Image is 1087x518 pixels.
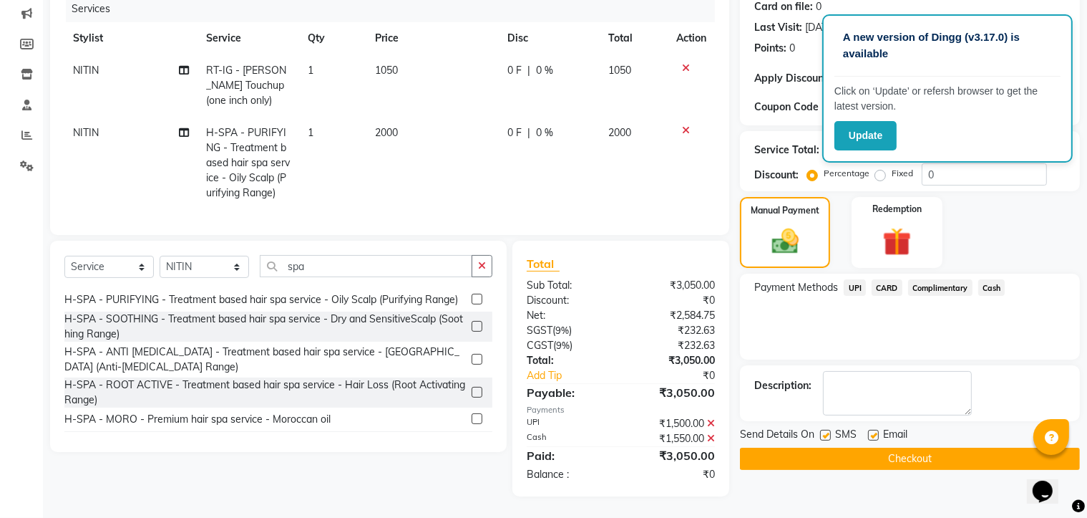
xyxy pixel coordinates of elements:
span: 0 % [536,63,553,78]
img: _cash.svg [764,226,808,257]
div: ₹0 [638,368,726,383]
label: Redemption [872,203,922,216]
span: 0 % [536,125,553,140]
div: H-SPA - PURIFYING - Treatment based hair spa service - Oily Scalp (Purifying Range) [64,292,458,307]
label: Manual Payment [751,204,819,217]
p: Click on ‘Update’ or refersh browser to get the latest version. [834,84,1061,114]
label: Fixed [892,167,913,180]
span: RT-IG - [PERSON_NAME] Touchup(one inch only) [206,64,286,107]
div: Coupon Code [754,100,858,115]
th: Total [600,22,668,54]
div: ₹0 [621,293,726,308]
div: ₹3,050.00 [621,278,726,293]
div: 0 [789,41,795,56]
span: 1 [308,64,313,77]
span: 0 F [507,63,522,78]
div: Service Total: [754,143,819,158]
input: Search or Scan [260,255,472,277]
div: Discount: [754,168,799,183]
span: Cash [978,279,1005,296]
div: H-SPA - ANTI [MEDICAL_DATA] - Treatment based hair spa service - [GEOGRAPHIC_DATA] (Anti-[MEDICAL... [64,345,466,375]
a: Add Tip [516,368,638,383]
span: H-SPA - PURIFYING - Treatment based hair spa service - Oily Scalp (Purifying Range) [206,126,290,199]
div: ₹3,050.00 [621,447,726,464]
div: Balance : [516,467,621,482]
button: Checkout [740,448,1080,470]
div: Description: [754,378,811,393]
span: 9% [556,340,570,351]
div: Cash [516,431,621,446]
span: 9% [555,325,569,336]
div: Net: [516,308,621,323]
div: ( ) [516,338,621,353]
label: Percentage [824,167,869,180]
span: Payment Methods [754,280,838,295]
div: ( ) [516,323,621,338]
div: Total: [516,353,621,368]
div: Discount: [516,293,621,308]
span: SMS [835,427,857,445]
div: ₹232.63 [621,323,726,338]
div: ₹1,500.00 [621,416,726,431]
span: Complimentary [908,279,973,296]
div: H-SPA - MORO - Premium hair spa service - Moroccan oil [64,412,331,427]
span: Email [883,427,907,445]
span: | [527,63,530,78]
div: ₹2,584.75 [621,308,726,323]
span: Send Details On [740,427,814,445]
div: ₹232.63 [621,338,726,353]
th: Price [366,22,499,54]
span: SGST [527,324,552,337]
div: Payments [527,404,715,416]
span: 0 F [507,125,522,140]
span: CGST [527,339,553,352]
div: ₹0 [621,467,726,482]
span: 1050 [608,64,631,77]
button: Update [834,121,897,150]
iframe: chat widget [1027,461,1073,504]
div: UPI [516,416,621,431]
div: [DATE] [805,20,836,35]
div: ₹3,050.00 [621,384,726,401]
th: Service [198,22,299,54]
div: Sub Total: [516,278,621,293]
span: UPI [844,279,866,296]
span: | [527,125,530,140]
span: NITIN [73,126,99,139]
span: NITIN [73,64,99,77]
img: _gift.svg [874,224,920,259]
div: H-SPA - SOOTHING - Treatment based hair spa service - Dry and SensitiveScalp (Soothing Range) [64,312,466,342]
div: Points: [754,41,786,56]
div: Payable: [516,384,621,401]
span: 1050 [375,64,398,77]
span: 1 [308,126,313,139]
div: ₹1,550.00 [621,431,726,446]
p: A new version of Dingg (v3.17.0) is available [843,29,1052,62]
th: Qty [299,22,366,54]
div: Paid: [516,447,621,464]
span: 2000 [375,126,398,139]
th: Disc [499,22,600,54]
div: ₹3,050.00 [621,353,726,368]
span: CARD [872,279,902,296]
span: Total [527,256,560,272]
th: Action [668,22,715,54]
div: Last Visit: [754,20,802,35]
div: H-SPA - ROOT ACTIVE - Treatment based hair spa service - Hair Loss (Root Activating Range) [64,378,466,408]
th: Stylist [64,22,198,54]
span: 2000 [608,126,631,139]
div: Apply Discount [754,71,858,86]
